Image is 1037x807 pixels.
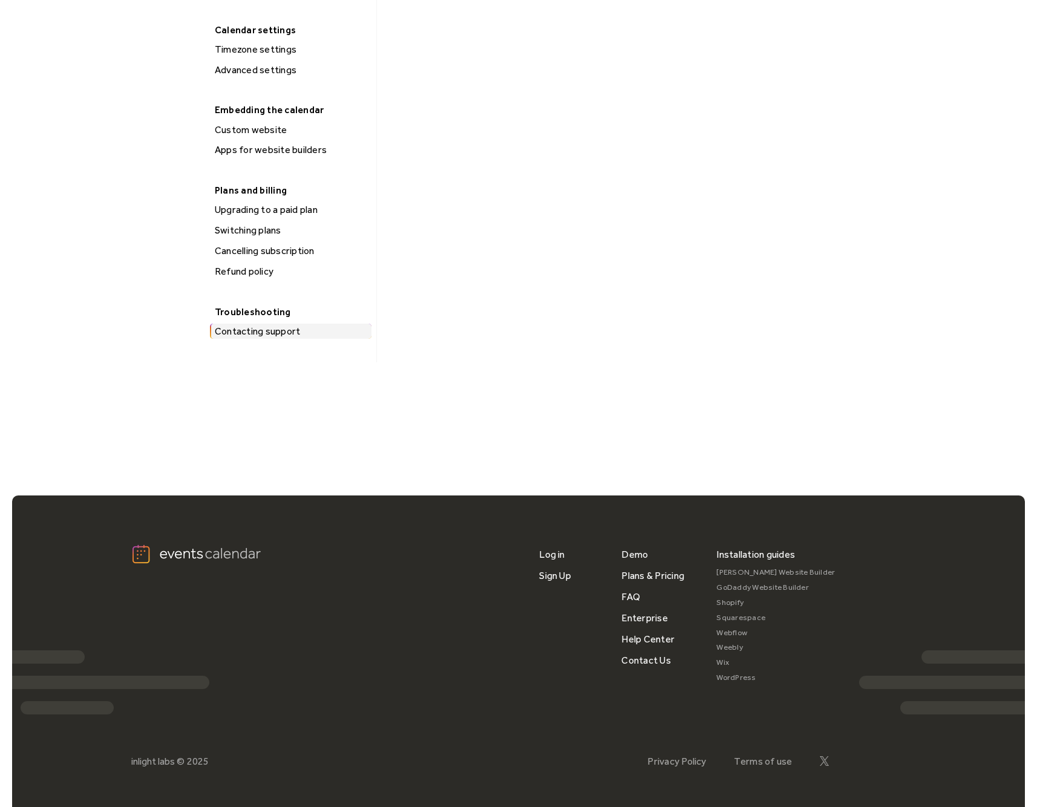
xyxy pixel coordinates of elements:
[131,756,185,767] div: inlight labs ©
[716,610,835,626] a: Squarespace
[539,565,571,586] a: Sign Up
[210,122,371,138] a: Custom website
[716,626,835,641] a: Webflow
[734,756,793,767] a: Terms of use
[210,264,371,279] a: Refund policy
[716,565,835,580] a: [PERSON_NAME] Website Builder
[716,655,835,670] a: Wix
[621,544,648,565] a: Demo
[716,595,835,610] a: Shopify
[716,544,795,565] div: Installation guides
[621,607,667,629] a: Enterprise
[210,62,371,78] a: Advanced settings
[211,142,371,158] div: Apps for website builders
[211,202,371,218] div: Upgrading to a paid plan
[209,100,370,119] div: Embedding the calendar
[210,223,371,238] a: Switching plans
[210,324,371,339] a: Contacting support
[210,202,371,218] a: Upgrading to a paid plan
[209,181,370,200] div: Plans and billing
[211,122,371,138] div: Custom website
[621,650,670,671] a: Contact Us
[716,580,835,595] a: GoDaddy Website Builder
[187,756,209,767] div: 2025
[539,544,564,565] a: Log in
[716,670,835,685] a: WordPress
[211,62,371,78] div: Advanced settings
[210,42,371,57] a: Timezone settings
[209,302,370,321] div: Troubleshooting
[621,629,675,650] a: Help Center
[211,324,371,339] div: Contacting support
[210,142,371,158] a: Apps for website builders
[621,565,684,586] a: Plans & Pricing
[209,21,370,39] div: Calendar settings
[211,42,371,57] div: Timezone settings
[211,243,371,259] div: Cancelling subscription
[647,756,706,767] a: Privacy Policy
[211,223,371,238] div: Switching plans
[621,586,640,607] a: FAQ
[211,264,371,279] div: Refund policy
[210,243,371,259] a: Cancelling subscription
[716,640,835,655] a: Weebly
